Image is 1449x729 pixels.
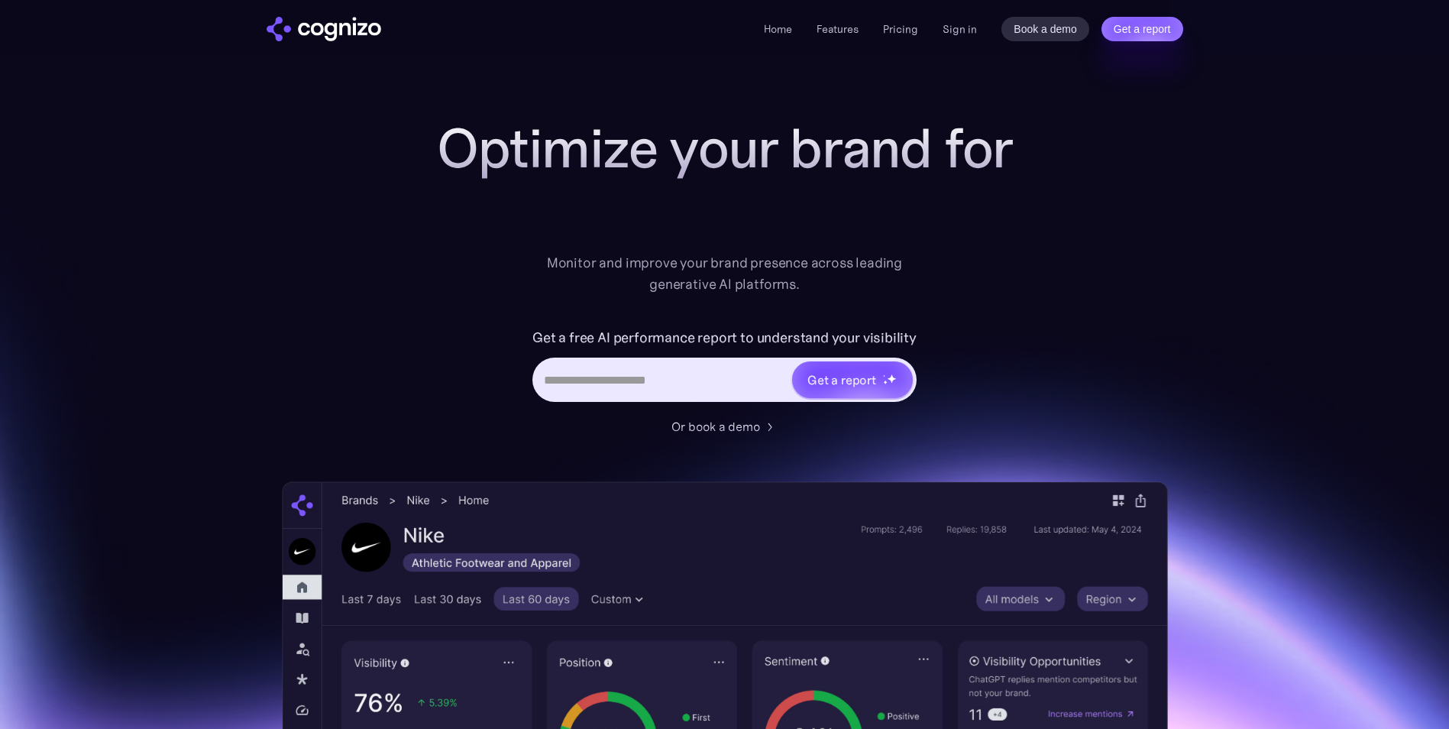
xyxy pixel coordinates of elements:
a: Sign in [943,20,977,38]
label: Get a free AI performance report to understand your visibility [532,326,917,350]
img: star [883,380,888,385]
form: Hero URL Input Form [532,326,917,410]
a: Book a demo [1001,17,1089,41]
a: Get a reportstarstarstar [791,360,914,400]
img: cognizo logo [267,17,381,41]
a: Get a report [1101,17,1183,41]
div: Or book a demo [671,417,760,436]
a: Features [817,22,859,36]
div: Get a report [807,371,876,389]
a: Home [764,22,792,36]
a: Pricing [883,22,918,36]
img: star [883,374,885,377]
a: Or book a demo [671,417,778,436]
img: star [887,374,897,384]
h1: Optimize your brand for [419,118,1030,179]
div: Monitor and improve your brand presence across leading generative AI platforms. [537,252,913,295]
a: home [267,17,381,41]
